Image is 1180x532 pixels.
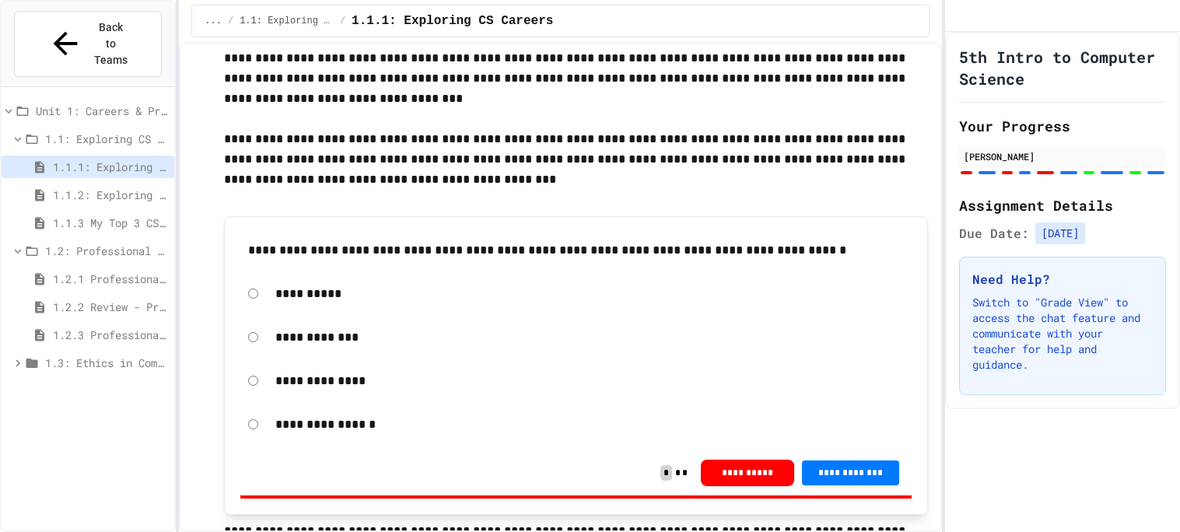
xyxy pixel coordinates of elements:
[1035,222,1085,244] span: [DATE]
[959,194,1166,216] h2: Assignment Details
[959,115,1166,137] h2: Your Progress
[972,270,1153,289] h3: Need Help?
[53,215,168,231] span: 1.1.3 My Top 3 CS Careers!
[240,15,334,27] span: 1.1: Exploring CS Careers
[964,149,1161,163] div: [PERSON_NAME]
[45,355,168,371] span: 1.3: Ethics in Computing
[972,295,1153,373] p: Switch to "Grade View" to access the chat feature and communicate with your teacher for help and ...
[205,15,222,27] span: ...
[36,103,168,119] span: Unit 1: Careers & Professionalism
[45,131,168,147] span: 1.1: Exploring CS Careers
[340,15,345,27] span: /
[228,15,233,27] span: /
[14,11,162,77] button: Back to Teams
[93,19,129,68] span: Back to Teams
[53,271,168,287] span: 1.2.1 Professional Communication
[959,224,1029,243] span: Due Date:
[53,187,168,203] span: 1.1.2: Exploring CS Careers - Review
[352,12,553,30] span: 1.1.1: Exploring CS Careers
[53,299,168,315] span: 1.2.2 Review - Professional Communication
[45,243,168,259] span: 1.2: Professional Communication
[53,327,168,343] span: 1.2.3 Professional Communication Challenge
[959,46,1166,89] h1: 5th Intro to Computer Science
[53,159,168,175] span: 1.1.1: Exploring CS Careers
